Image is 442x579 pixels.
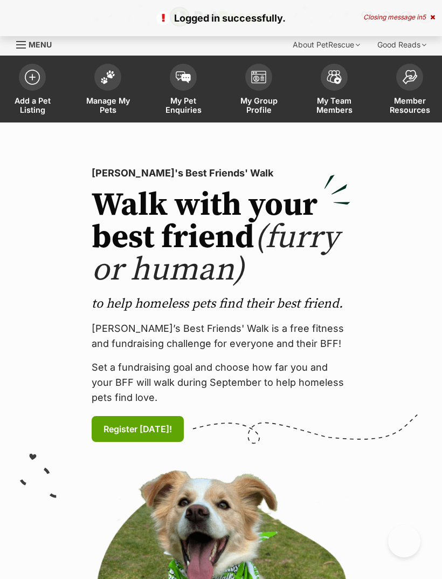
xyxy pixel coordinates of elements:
[402,70,417,84] img: member-resources-icon-8e73f808a243e03378d46382f2149f9095a855e16c252ad45f914b54edf8863c.svg
[92,189,350,287] h2: Walk with your best friend
[92,295,350,312] p: to help homeless pets find their best friend.
[385,96,434,114] span: Member Resources
[176,71,191,83] img: pet-enquiries-icon-7e3ad2cf08bfb03b45e93fb7055b45f3efa6380592205ae92323e6603595dc1f.svg
[146,58,221,122] a: My Pet Enquiries
[70,58,146,122] a: Manage My Pets
[92,360,350,405] p: Set a fundraising goal and choose how far you and your BFF will walk during September to help hom...
[92,217,339,290] span: (furry or human)
[251,71,266,84] img: group-profile-icon-3fa3cf56718a62981997c0bc7e787c4b2cf8bcc04b72c1350f741eb67cf2f40e.svg
[327,70,342,84] img: team-members-icon-5396bd8760b3fe7c0b43da4ab00e1e3bb1a5d9ba89233759b79545d2d3fc5d0d.svg
[221,58,296,122] a: My Group Profile
[84,96,132,114] span: Manage My Pets
[159,96,208,114] span: My Pet Enquiries
[92,166,350,181] p: [PERSON_NAME]'s Best Friends' Walk
[25,70,40,85] img: add-pet-listing-icon-0afa8454b4691262ce3f59096e99ab1cd57d4a30225e0717b998d2c9b9846f56.svg
[100,70,115,84] img: manage-my-pets-icon-02211641906a0b7f246fdf0571729dbe1e7629f14944591b6c1af311fb30b64b.svg
[388,525,420,557] iframe: Help Scout Beacon - Open
[8,96,57,114] span: Add a Pet Listing
[29,40,52,49] span: Menu
[103,423,172,435] span: Register [DATE]!
[310,96,358,114] span: My Team Members
[16,34,59,53] a: Menu
[234,96,283,114] span: My Group Profile
[92,416,184,442] a: Register [DATE]!
[296,58,372,122] a: My Team Members
[370,34,434,56] div: Good Reads
[285,34,368,56] div: About PetRescue
[92,321,350,351] p: [PERSON_NAME]’s Best Friends' Walk is a free fitness and fundraising challenge for everyone and t...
